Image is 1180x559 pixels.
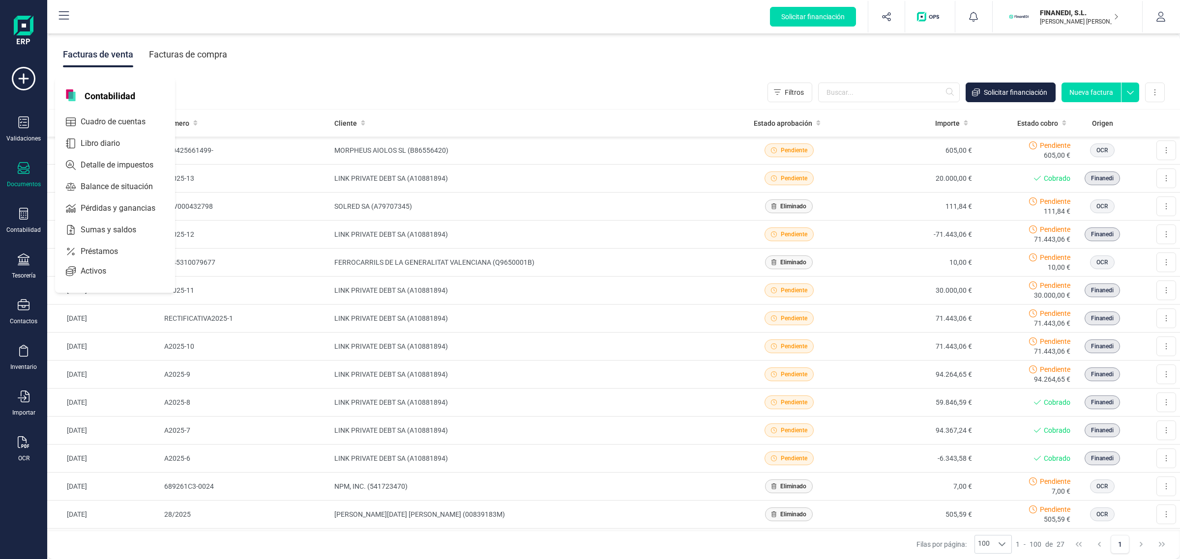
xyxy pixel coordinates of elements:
button: Page 1 [1111,535,1129,554]
span: Pendiente [781,370,807,379]
span: 71.443,06 € [1034,318,1070,328]
span: Finanedi [1091,314,1114,323]
span: Activos [77,265,124,277]
span: OCR [1096,258,1108,267]
td: 605,00 € [851,137,975,165]
span: Finanedi [1091,286,1114,295]
div: Filas por página: [916,535,1012,554]
td: LINK PRIVATE DEBT SA (A10881894) [330,333,727,361]
span: 27 [1057,539,1064,549]
td: 94.367,24 € [851,417,975,445]
td: MORPHEUS AIOLOS SL (B86556420) [330,137,727,165]
td: 689261C3-0024 [160,473,330,501]
td: 71.443,06 € [851,333,975,361]
span: Pendiente [1040,140,1070,150]
span: Finanedi [1091,398,1114,407]
td: 10,00 € [851,249,975,277]
td: [PERSON_NAME][DATE] [PERSON_NAME] (00839183M) [330,501,727,529]
td: FERROCARRILS DE LA GENERALITAT VALENCIANA (Q9650001B) [330,249,727,277]
td: LINK PRIVATE DEBT SA (A10881894) [330,361,727,389]
span: Estado cobro [1017,118,1058,128]
span: Pendiente [1040,196,1070,206]
td: BBV000432798 [160,193,330,221]
span: Pendiente [781,426,807,435]
td: 505,59 € [851,501,975,529]
span: Finanedi [1091,454,1114,463]
td: LINK PRIVATE DEBT SA (A10881894) [330,165,727,193]
td: LINK PRIVATE DEBT SA (A10881894) [330,305,727,333]
span: Número [164,118,189,128]
td: 94.264,65 € [851,361,975,389]
button: Filtros [767,83,812,102]
span: 94.264,65 € [1034,374,1070,384]
td: 28/2025 [160,501,330,529]
td: A2025-11 [160,277,330,305]
td: 20.000,00 € [851,165,975,193]
td: A2025-10 [160,333,330,361]
div: Validaciones [6,135,41,142]
span: Eliminado [780,510,806,519]
td: A2025-9 [160,361,330,389]
button: Next Page [1132,535,1150,554]
span: Pendiente [1040,504,1070,514]
span: Pendiente [1040,336,1070,346]
span: Pendiente [1040,364,1070,374]
span: Pendiente [781,146,807,155]
span: 10,00 € [1048,262,1070,272]
span: 111,84 € [1044,206,1070,216]
td: [DATE] [47,361,160,389]
span: 505,59 € [1044,514,1070,524]
img: Logo de OPS [917,12,943,22]
div: Facturas de venta [63,42,133,67]
td: A2025-7 [160,417,330,445]
td: -6.343,58 € [851,445,975,473]
span: Pendiente [1040,224,1070,234]
span: Pendiente [781,174,807,183]
span: 1 [1016,539,1020,549]
span: OCR [1096,202,1108,211]
td: LINK PRIVATE DEBT SA (A10881894) [330,389,727,417]
td: 111,84 € [851,193,975,221]
span: Finanedi [1091,426,1114,435]
span: 7,00 € [1052,486,1070,496]
span: 30.000,00 € [1034,290,1070,300]
span: 71.443,06 € [1034,234,1070,244]
td: 780425661499- [160,137,330,165]
button: Logo de OPS [911,1,949,32]
span: Balance de situación [77,181,171,193]
button: FIFINANEDI, S.L.[PERSON_NAME] [PERSON_NAME] [1004,1,1130,32]
td: [DATE] [47,165,160,193]
td: 7,00 € [851,473,975,501]
td: [DATE] [47,389,160,417]
span: Solicitar financiación [781,12,845,22]
span: Pérdidas y ganancias [77,202,173,214]
td: SOLRED SA (A79707345) [330,193,727,221]
td: LINK PRIVATE DEBT SA (A10881894) [330,417,727,445]
img: FI [1008,6,1030,28]
span: 100 [1030,539,1041,549]
td: [DATE] [47,445,160,473]
p: [PERSON_NAME] [PERSON_NAME] [1040,18,1119,26]
td: A2025-6 [160,445,330,473]
span: Pendiente [1040,280,1070,290]
div: Contactos [10,317,37,325]
td: A2025-5 [160,529,330,557]
span: Pendiente [1040,252,1070,262]
span: Pendiente [781,398,807,407]
button: Solicitar financiación [966,83,1056,102]
td: 24.468,11 € [851,529,975,557]
span: Préstamos [77,246,136,257]
span: Solicitar financiación [984,87,1047,97]
span: 71.443,06 € [1034,346,1070,356]
td: [DATE] [47,417,160,445]
td: [DATE] [47,193,160,221]
span: Pendiente [1040,476,1070,486]
div: Tesorería [12,272,36,279]
span: Pendiente [781,454,807,463]
span: Pendiente [781,342,807,351]
td: [DATE] [47,333,160,361]
span: 100 [975,535,993,553]
td: 71.443,06 € [851,305,975,333]
td: [DATE] [47,221,160,249]
span: Finanedi [1091,174,1114,183]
